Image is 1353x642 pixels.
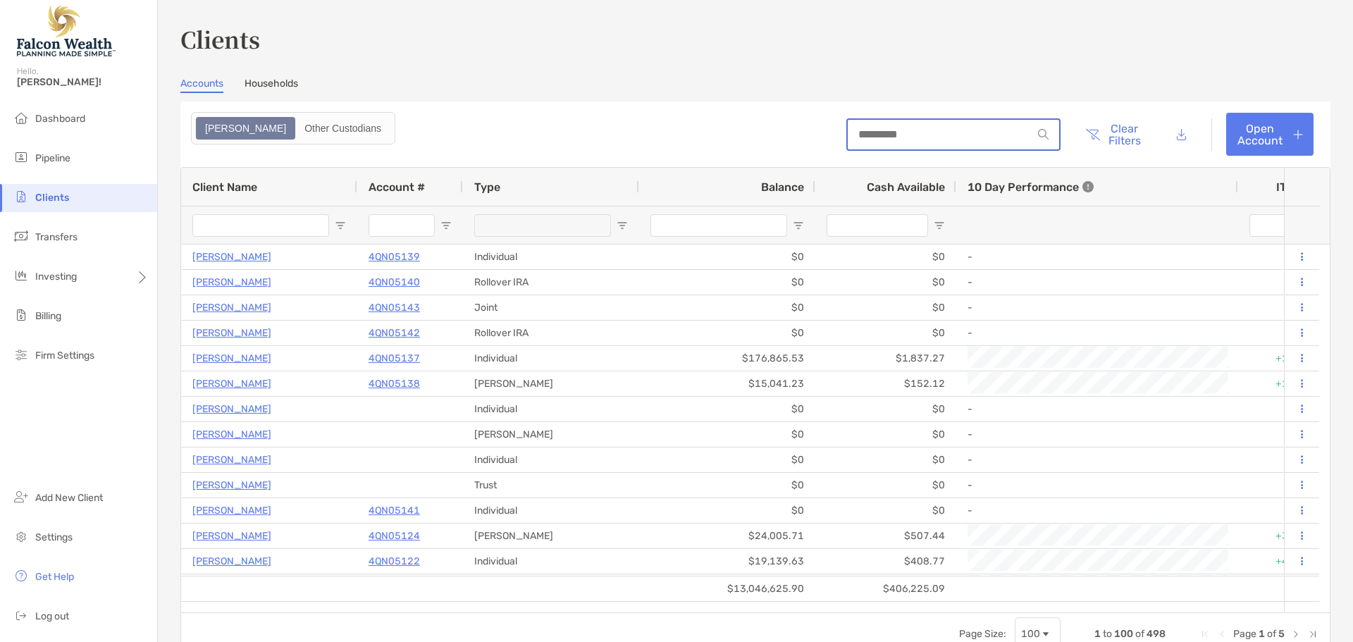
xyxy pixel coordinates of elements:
[463,473,639,498] div: Trust
[1238,524,1323,548] div: +3.91%
[968,423,1227,446] div: -
[1094,628,1101,640] span: 1
[369,299,420,316] a: 4QN05143
[639,397,815,421] div: $0
[369,502,420,519] a: 4QN05141
[474,180,500,194] span: Type
[192,324,271,342] a: [PERSON_NAME]
[192,553,271,570] a: [PERSON_NAME]
[1278,628,1285,640] span: 5
[13,528,30,545] img: settings icon
[13,346,30,363] img: firm-settings icon
[1135,628,1144,640] span: of
[13,488,30,505] img: add_new_client icon
[369,273,420,291] a: 4QN05140
[1249,214,1295,237] input: ITD Filter Input
[369,375,420,393] p: 4QN05138
[192,451,271,469] p: [PERSON_NAME]
[934,220,945,231] button: Open Filter Menu
[192,350,271,367] a: [PERSON_NAME]
[639,422,815,447] div: $0
[463,270,639,295] div: Rollover IRA
[192,426,271,443] a: [PERSON_NAME]
[1238,371,1323,396] div: +1.43%
[13,109,30,126] img: dashboard icon
[959,628,1006,640] div: Page Size:
[13,607,30,624] img: logout icon
[827,214,928,237] input: Cash Available Filter Input
[369,248,420,266] p: 4QN05139
[35,113,85,125] span: Dashboard
[1267,628,1276,640] span: of
[815,473,956,498] div: $0
[639,473,815,498] div: $0
[192,400,271,418] a: [PERSON_NAME]
[815,549,956,574] div: $408.77
[639,549,815,574] div: $19,139.63
[968,321,1227,345] div: -
[639,270,815,295] div: $0
[1238,245,1323,269] div: 0%
[13,228,30,245] img: transfers icon
[463,397,639,421] div: Individual
[35,350,94,362] span: Firm Settings
[1147,628,1166,640] span: 498
[297,118,389,138] div: Other Custodians
[815,576,956,601] div: $406,225.09
[463,574,639,599] div: Traditional IRA
[639,524,815,548] div: $24,005.71
[369,350,420,367] a: 4QN05137
[1216,629,1228,640] div: Previous Page
[761,180,804,194] span: Balance
[192,375,271,393] p: [PERSON_NAME]
[815,371,956,396] div: $152.12
[369,553,420,570] a: 4QN05122
[463,422,639,447] div: [PERSON_NAME]
[639,245,815,269] div: $0
[192,273,271,291] a: [PERSON_NAME]
[35,231,78,243] span: Transfers
[1103,628,1112,640] span: to
[463,245,639,269] div: Individual
[1238,498,1323,523] div: 0%
[867,180,945,194] span: Cash Available
[968,397,1227,421] div: -
[968,245,1227,268] div: -
[463,321,639,345] div: Rollover IRA
[639,371,815,396] div: $15,041.23
[1233,628,1256,640] span: Page
[1238,295,1323,320] div: 0%
[192,180,257,194] span: Client Name
[369,527,420,545] p: 4QN05124
[35,531,73,543] span: Settings
[17,76,149,88] span: [PERSON_NAME]!
[1290,629,1302,640] div: Next Page
[815,397,956,421] div: $0
[369,324,420,342] a: 4QN05142
[639,295,815,320] div: $0
[639,321,815,345] div: $0
[1226,113,1314,156] a: Open Account
[815,574,956,599] div: $485.79
[639,574,815,599] div: $32,999.70
[968,296,1227,319] div: -
[192,476,271,494] p: [PERSON_NAME]
[35,271,77,283] span: Investing
[463,447,639,472] div: Individual
[815,524,956,548] div: $507.44
[192,248,271,266] a: [PERSON_NAME]
[639,346,815,371] div: $176,865.53
[1114,628,1133,640] span: 100
[639,576,815,601] div: $13,046,625.90
[1075,113,1151,156] button: Clear Filters
[639,447,815,472] div: $0
[192,527,271,545] a: [PERSON_NAME]
[463,295,639,320] div: Joint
